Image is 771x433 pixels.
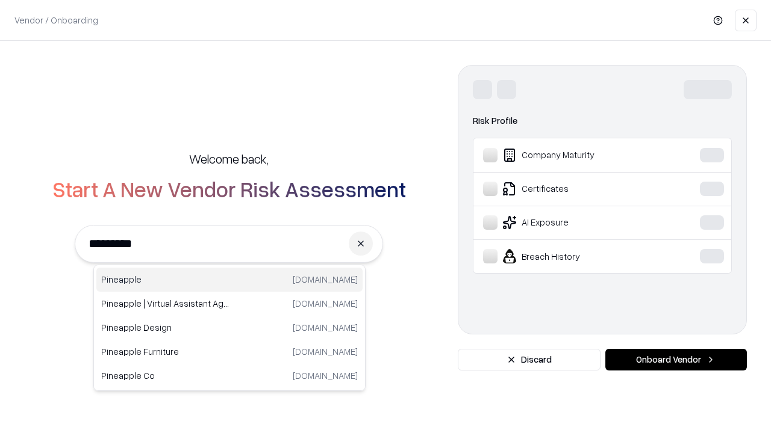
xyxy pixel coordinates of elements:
[293,321,358,334] p: [DOMAIN_NAME]
[101,321,229,334] p: Pineapple Design
[93,265,366,391] div: Suggestions
[293,369,358,382] p: [DOMAIN_NAME]
[473,114,732,128] div: Risk Profile
[293,273,358,286] p: [DOMAIN_NAME]
[101,297,229,310] p: Pineapple | Virtual Assistant Agency
[101,273,229,286] p: Pineapple
[483,182,663,196] div: Certificates
[189,150,269,167] h5: Welcome back,
[52,177,406,201] h2: Start A New Vendor Risk Assessment
[293,297,358,310] p: [DOMAIN_NAME]
[458,349,601,370] button: Discard
[293,345,358,358] p: [DOMAIN_NAME]
[14,14,98,26] p: Vendor / Onboarding
[101,345,229,358] p: Pineapple Furniture
[483,148,663,162] div: Company Maturity
[605,349,747,370] button: Onboard Vendor
[483,215,663,230] div: AI Exposure
[483,249,663,263] div: Breach History
[101,369,229,382] p: Pineapple Co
